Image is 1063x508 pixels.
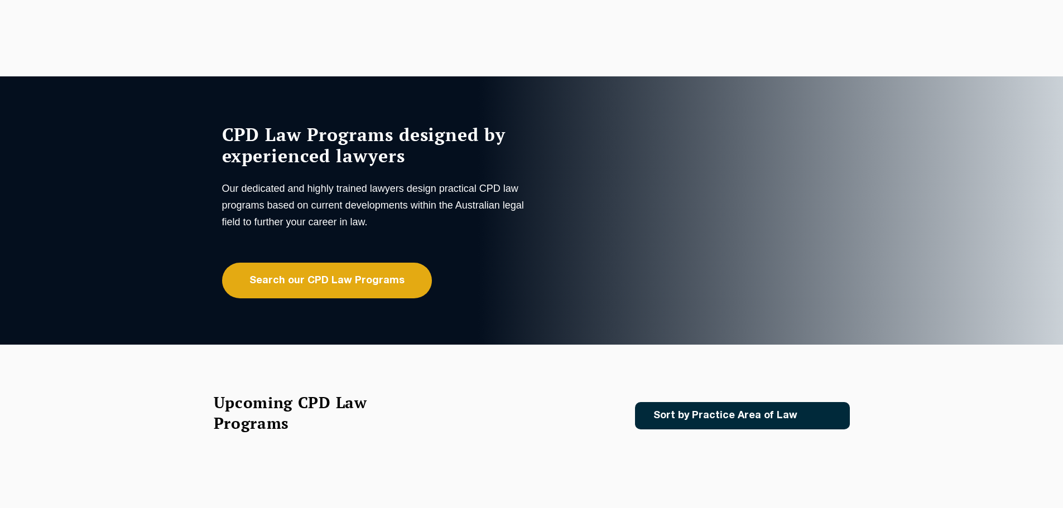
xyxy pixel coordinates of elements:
a: Search our CPD Law Programs [222,263,432,298]
p: Our dedicated and highly trained lawyers design practical CPD law programs based on current devel... [222,180,529,230]
a: Sort by Practice Area of Law [635,402,850,429]
h1: CPD Law Programs designed by experienced lawyers [222,124,529,166]
h2: Upcoming CPD Law Programs [214,392,395,433]
img: Icon [815,411,828,420]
